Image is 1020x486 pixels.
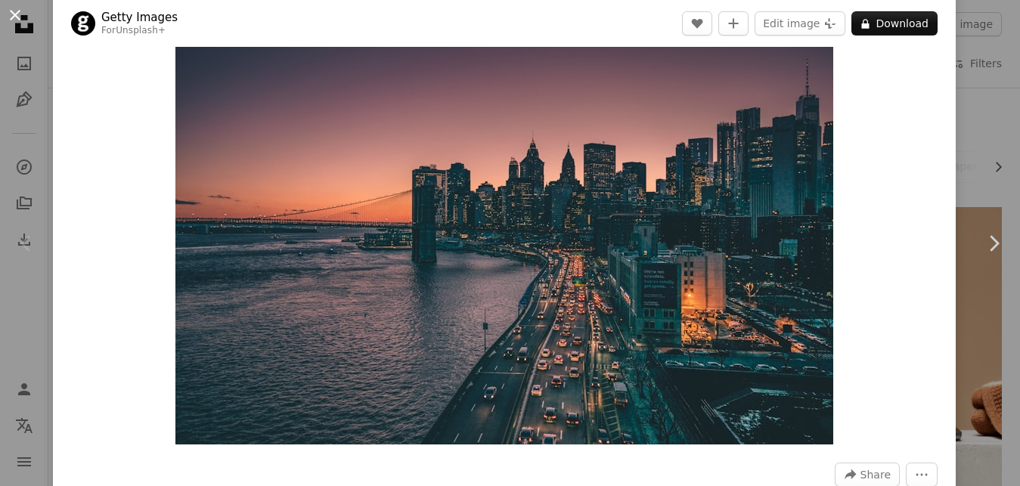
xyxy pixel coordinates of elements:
[116,25,166,36] a: Unsplash+
[718,11,749,36] button: Add to Collection
[101,25,178,37] div: For
[101,10,178,25] a: Getty Images
[755,11,845,36] button: Edit image
[851,11,938,36] button: Download
[967,171,1020,316] a: Next
[860,463,891,486] span: Share
[175,6,833,444] img: The Manhattan Bridge in the evening, USA
[71,11,95,36] img: Go to Getty Images's profile
[175,6,833,444] button: Zoom in on this image
[682,11,712,36] button: Like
